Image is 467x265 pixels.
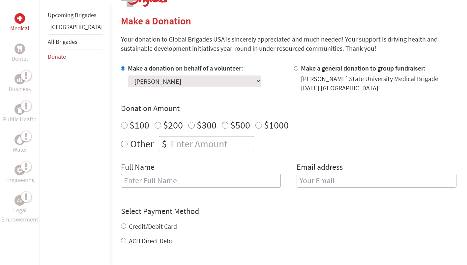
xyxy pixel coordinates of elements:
div: Business [15,74,25,84]
p: Engineering [5,175,35,185]
p: Your donation to Global Brigades USA is sincerely appreciated and much needed! Your support is dr... [121,35,456,53]
a: Legal EmpowermentLegal Empowerment [1,195,38,224]
p: Dental [12,54,28,63]
a: [GEOGRAPHIC_DATA] [50,23,102,31]
label: Other [130,136,154,151]
div: $ [159,136,169,151]
input: Enter Full Name [121,174,281,188]
div: Dental [15,44,25,54]
h4: Select Payment Method [121,206,456,217]
p: Business [9,84,31,94]
label: Full Name [121,162,155,174]
label: Credit/Debit Card [129,222,177,230]
a: WaterWater [13,134,27,154]
img: Business [17,76,22,82]
a: BusinessBusiness [9,74,31,94]
h2: Make a Donation [121,15,456,27]
h4: Donation Amount [121,103,456,114]
label: ACH Direct Debit [129,237,174,245]
input: Your Email [297,174,456,188]
label: $300 [197,119,217,131]
a: All Brigades [48,38,77,45]
p: Water [13,145,27,154]
div: Water [15,134,25,145]
a: Donate [48,53,66,60]
img: Medical [17,16,22,21]
a: MedicalMedical [10,13,29,33]
label: Make a donation on behalf of a volunteer: [128,64,243,72]
img: Public Health [17,106,22,113]
a: Public HealthPublic Health [3,104,37,124]
li: Upcoming Brigades [48,8,102,22]
img: Legal Empowerment [17,198,22,202]
label: Email address [297,162,343,174]
p: Legal Empowerment [1,206,38,224]
label: Make a general donation to group fundraiser: [301,64,425,72]
label: $100 [130,119,149,131]
li: Panama [48,22,102,34]
img: Engineering [17,167,22,173]
li: All Brigades [48,34,102,49]
div: Legal Empowerment [15,195,25,206]
div: [PERSON_NAME] State University Medical Brigade [DATE] [GEOGRAPHIC_DATA] [301,74,456,93]
p: Public Health [3,115,37,124]
a: EngineeringEngineering [5,165,35,185]
label: $200 [163,119,183,131]
div: Medical [15,13,25,24]
label: $500 [230,119,250,131]
input: Enter Amount [169,136,254,151]
a: Upcoming Brigades [48,11,97,19]
p: Medical [10,24,29,33]
div: Public Health [15,104,25,115]
div: Engineering [15,165,25,175]
li: Donate [48,49,102,64]
a: DentalDental [12,44,28,63]
img: Dental [17,45,22,52]
img: Water [17,136,22,143]
label: $1000 [264,119,289,131]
